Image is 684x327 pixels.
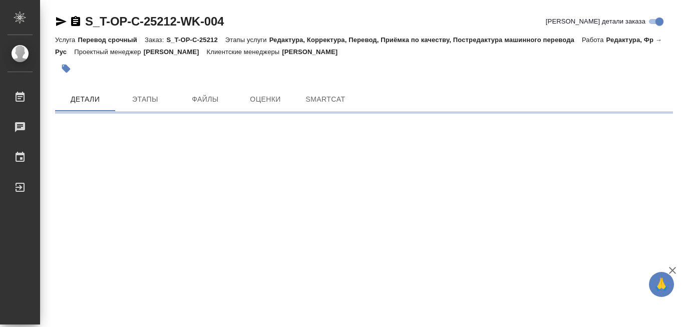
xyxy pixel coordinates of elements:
[282,48,345,56] p: [PERSON_NAME]
[241,93,289,106] span: Оценки
[145,36,166,44] p: Заказ:
[653,274,670,295] span: 🙏
[225,36,269,44] p: Этапы услуги
[121,93,169,106] span: Этапы
[144,48,207,56] p: [PERSON_NAME]
[78,36,145,44] p: Перевод срочный
[546,17,645,27] span: [PERSON_NAME] детали заказа
[166,36,225,44] p: S_T-OP-C-25212
[74,48,143,56] p: Проектный менеджер
[269,36,582,44] p: Редактура, Корректура, Перевод, Приёмка по качеству, Постредактура машинного перевода
[70,16,82,28] button: Скопировать ссылку
[85,15,224,28] a: S_T-OP-C-25212-WK-004
[55,16,67,28] button: Скопировать ссылку для ЯМессенджера
[55,58,77,80] button: Добавить тэг
[582,36,606,44] p: Работа
[207,48,282,56] p: Клиентские менеджеры
[301,93,350,106] span: SmartCat
[55,36,78,44] p: Услуга
[61,93,109,106] span: Детали
[649,272,674,297] button: 🙏
[181,93,229,106] span: Файлы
